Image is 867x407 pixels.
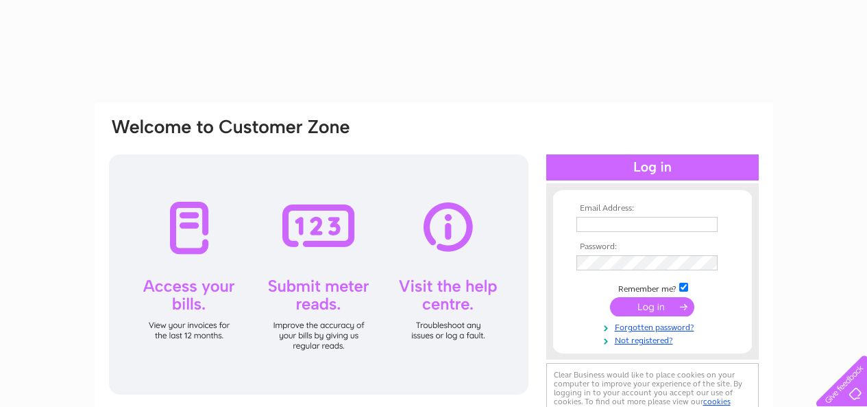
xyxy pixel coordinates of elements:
[573,242,732,252] th: Password:
[576,333,732,346] a: Not registered?
[576,320,732,333] a: Forgotten password?
[610,297,694,316] input: Submit
[573,281,732,294] td: Remember me?
[573,204,732,213] th: Email Address:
